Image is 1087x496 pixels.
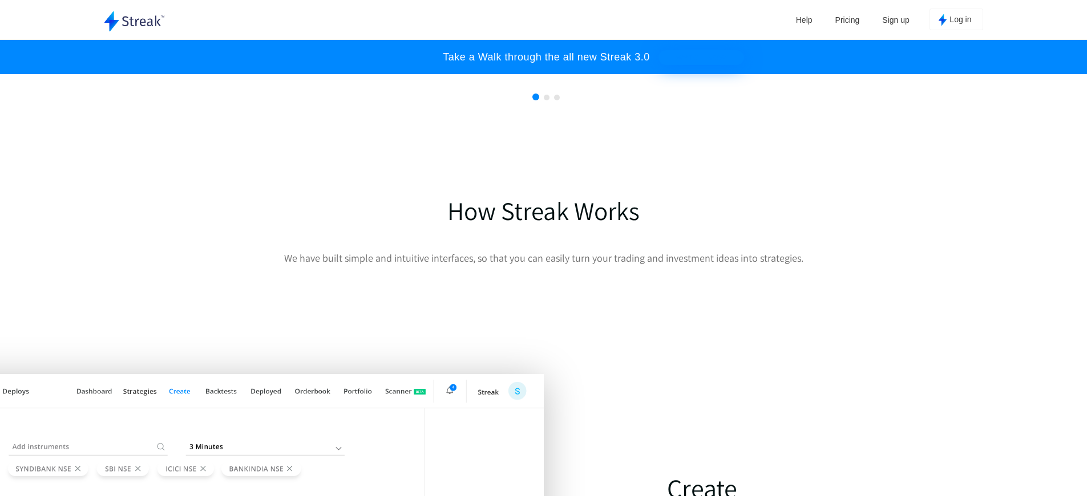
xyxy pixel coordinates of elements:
button: Log in [930,9,983,30]
a: Help [790,11,818,29]
img: kite_logo [939,14,947,26]
h1: How Streak Works [104,194,983,227]
p: We have built simple and intuitive interfaces, so that you can easily turn your trading and inves... [104,250,983,266]
a: Pricing [830,11,866,29]
a: Sign up [876,11,915,29]
span: Log in [949,15,971,26]
img: logo [104,11,165,31]
p: Take a Walk through the all new Streak 3.0 [431,51,650,63]
button: WATCH NOW [658,50,744,65]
